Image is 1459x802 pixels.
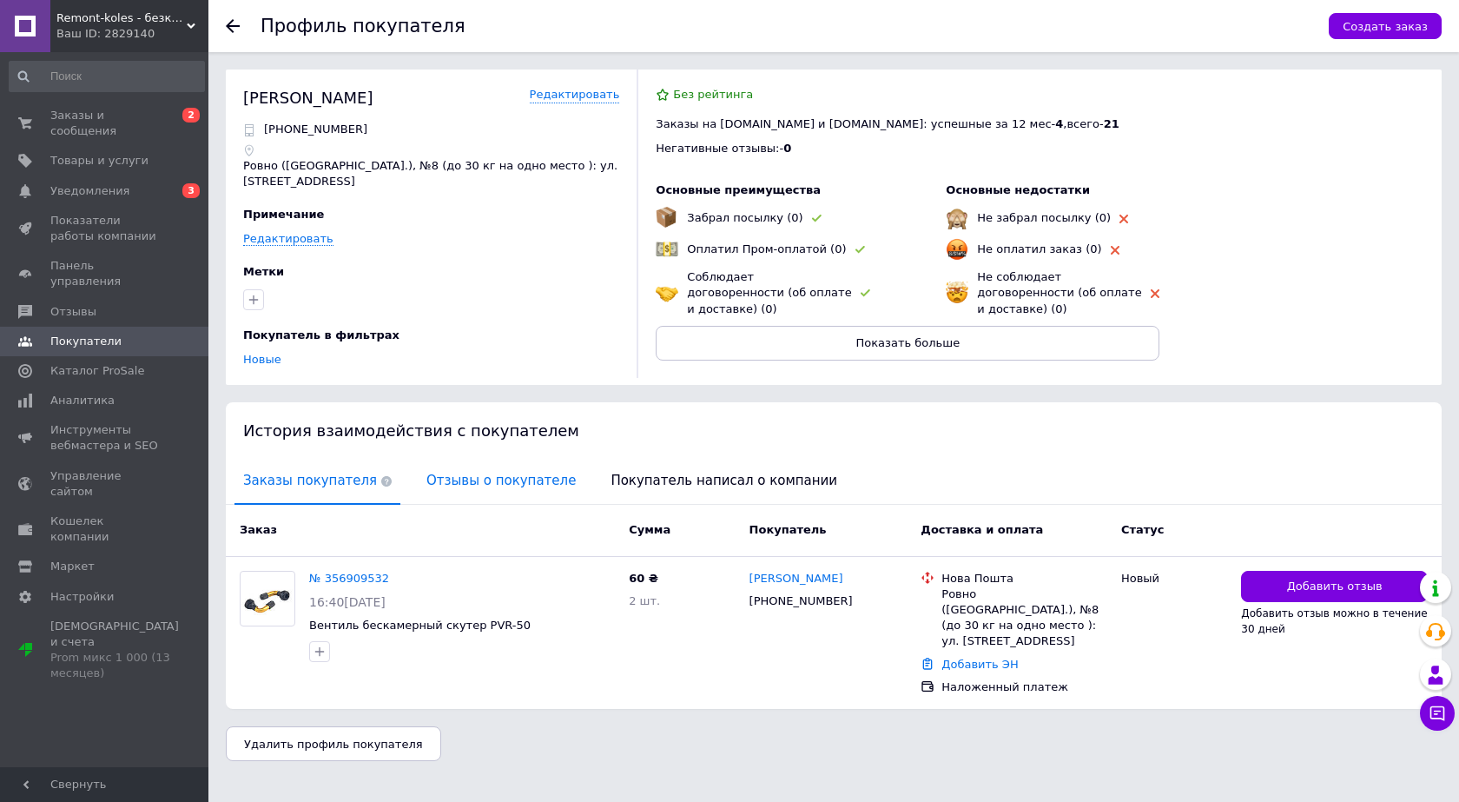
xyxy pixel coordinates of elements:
input: Поиск [9,61,205,92]
span: Добавить отзыв можно в течение 30 дней [1241,607,1427,635]
span: Покупатели [50,334,122,349]
span: 3 [182,183,200,198]
button: Создать заказ [1329,13,1442,39]
div: Prom микс 1 000 (13 месяцев) [50,650,179,681]
span: Соблюдает договоренности (об оплате и доставке) (0) [687,270,851,315]
span: Добавить отзыв [1287,579,1383,595]
a: Добавить ЭН [941,658,1018,671]
div: Наложенный платеж [941,679,1107,695]
span: 2 [182,108,200,123]
span: Метки [243,265,284,278]
span: Сумма [629,523,670,536]
p: [PHONE_NUMBER] [264,122,367,137]
div: Покупатель в фильтрах [243,328,615,343]
a: № 356909532 [309,572,389,585]
span: Основные недостатки [946,183,1090,196]
span: Негативные отзывы: - [656,142,783,155]
span: Товары и услуги [50,153,149,169]
div: [PHONE_NUMBER] [746,590,856,613]
span: Оплатил Пром-оплатой (0) [687,242,846,255]
h1: Профиль покупателя [261,16,465,36]
span: Заказы и сообщения [50,108,161,139]
span: Каталог ProSale [50,363,144,379]
span: 4 [1055,117,1063,130]
a: Редактировать [243,232,333,246]
span: Не оплатил заказ (0) [977,242,1101,255]
span: Заказ [240,523,277,536]
span: Без рейтинга [673,88,753,101]
a: Новые [243,353,281,366]
span: Маркет [50,559,95,574]
div: Новый [1121,571,1227,587]
span: Удалить профиль покупателя [244,738,423,751]
div: [PERSON_NAME] [243,87,373,109]
button: Чат с покупателем [1420,696,1455,731]
span: 60 ₴ [629,572,658,585]
p: Ровно ([GEOGRAPHIC_DATA].), №8 (до 30 кг на одно место ): ул. [STREET_ADDRESS] [243,158,619,189]
span: Забрал посылку (0) [687,211,802,224]
span: История взаимодействия с покупателем [243,421,579,440]
span: Отзывы о покупателе [418,459,584,503]
span: Панель управления [50,258,161,289]
a: Фото товару [240,571,295,626]
span: Покупатель написал о компании [602,459,846,503]
img: emoji [946,282,968,304]
button: Добавить отзыв [1241,571,1428,603]
img: emoji [656,282,678,304]
span: Основные преимущества [656,183,821,196]
span: Статус [1121,523,1165,536]
img: emoji [946,207,968,229]
button: Показать больше [656,326,1159,361]
img: emoji [656,207,677,228]
img: rating-tag-type [1119,215,1128,223]
span: 2 шт. [629,594,660,607]
img: Фото товару [241,577,294,620]
span: Отзывы [50,304,96,320]
a: [PERSON_NAME] [749,571,843,587]
img: rating-tag-type [812,215,822,222]
div: Ровно ([GEOGRAPHIC_DATA].), №8 (до 30 кг на одно место ): ул. [STREET_ADDRESS] [941,587,1107,650]
button: Удалить профиль покупателя [226,726,441,761]
span: Remont-koles - безкомпромісне рішення для ремонту коліс [56,10,187,26]
span: Управление сайтом [50,468,161,500]
span: [DEMOGRAPHIC_DATA] и счета [50,619,179,682]
img: rating-tag-type [1151,289,1159,298]
span: Кошелек компании [50,514,161,545]
span: 21 [1104,117,1119,130]
div: Ваш ID: 2829140 [56,26,208,42]
span: Уведомления [50,183,129,199]
img: emoji [656,238,678,261]
span: Примечание [243,208,324,221]
span: Инструменты вебмастера и SEO [50,422,161,454]
span: Покупатель [749,523,827,536]
img: emoji [946,238,968,261]
span: Аналитика [50,393,115,408]
img: rating-tag-type [1111,246,1119,255]
span: Создать заказ [1343,20,1428,33]
span: Не забрал посылку (0) [977,211,1111,224]
span: 0 [783,142,791,155]
div: Вернуться назад [226,19,240,33]
span: Не соблюдает договоренности (об оплате и доставке) (0) [977,270,1141,315]
img: rating-tag-type [855,246,865,254]
span: Заказы на [DOMAIN_NAME] и [DOMAIN_NAME]: успешные за 12 мес - , всего - [656,117,1119,130]
span: Доставка и оплата [921,523,1043,536]
span: Показатели работы компании [50,213,161,244]
a: Редактировать [530,87,620,103]
span: 16:40[DATE] [309,595,386,609]
span: Заказы покупателя [234,459,400,503]
a: Вентиль бескамерный скутер PVR-50 [309,619,531,632]
img: rating-tag-type [861,289,870,297]
span: Настройки [50,589,114,605]
div: Нова Пошта [941,571,1107,587]
span: Показать больше [856,336,961,349]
